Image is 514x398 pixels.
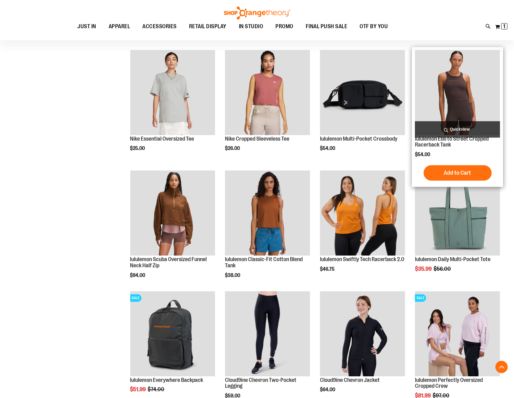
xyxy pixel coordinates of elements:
a: IN STUDIO [233,20,270,34]
a: APPAREL [102,20,136,33]
span: $54.00 [320,146,336,151]
div: product [317,47,408,167]
span: $64.00 [320,387,336,392]
span: $54.00 [415,152,431,157]
span: FINAL PUSH SALE [306,20,348,33]
a: OTF BY YOU [354,20,394,34]
span: $94.00 [130,273,146,278]
a: Cloud9ine Chevron Jacket [320,291,405,377]
a: Nike Essential Oversized Tee [130,136,194,142]
a: lululemon Scuba Oversized Funnel Neck Half Zip [130,170,215,256]
a: lululemon Multi-Pocket Crossbody [320,50,405,136]
span: JUST IN [78,20,97,33]
span: $74.00 [148,386,166,392]
span: $25.00 [130,146,146,151]
a: lululemon Scuba Oversized Funnel Neck Half Zip [130,256,207,269]
span: SALE [130,294,141,302]
span: $35.99 [415,266,433,272]
a: lululemon Classic-Fit Cotton Blend Tank [225,256,303,269]
button: Back To Top [495,361,508,373]
span: $51.99 [130,386,147,392]
a: PROMO [270,20,300,34]
img: lululemon Scuba Oversized Funnel Neck Half Zip [130,170,215,256]
img: lululemon Everywhere Backpack [130,291,215,376]
a: lululemon Classic-Fit Cotton Blend Tank [225,170,310,256]
a: Nike Cropped Sleeveless Tee [225,136,289,142]
span: 1 [503,23,506,29]
a: Quickview [415,121,500,138]
a: Nike Essential Oversized Tee [130,50,215,136]
a: lululemon Swiftly Tech Racerback 2.0 [320,256,404,262]
img: Nike Essential Oversized Tee [130,50,215,135]
img: lululemon Swiftly Tech Racerback 2.0 [320,170,405,256]
a: lululemon Everywhere Backpack [130,377,203,383]
a: RETAIL DISPLAY [183,20,233,34]
a: lululemon Swiftly Tech Racerback 2.0 [320,170,405,256]
img: Nike Cropped Sleeveless Tee [225,50,310,135]
img: lululemon Perfectly Oversized Cropped Crew [415,291,500,376]
div: product [412,167,503,287]
a: Nike Cropped Sleeveless Tee [225,50,310,136]
span: SALE [415,294,426,302]
div: product [127,167,218,294]
span: $56.00 [434,266,452,272]
a: JUST IN [71,20,103,34]
div: product [412,47,503,187]
a: lululemon Perfectly Oversized Cropped Crew [415,377,483,389]
img: lululemon Multi-Pocket Crossbody [320,50,405,135]
span: RETAIL DISPLAY [189,20,227,33]
span: $26.00 [225,146,241,151]
button: Add to Cart [424,165,492,181]
div: product [317,167,408,287]
a: Cloud9ine Chevron Two-Pocket Legging [225,291,310,377]
span: APPAREL [109,20,130,33]
a: Cloud9ine Chevron Jacket [320,377,380,383]
a: FINAL PUSH SALE [300,20,354,34]
a: lululemon Multi-Pocket Crossbody [320,136,397,142]
a: lululemon Daily Multi-Pocket Tote [415,256,490,262]
span: $38.00 [225,273,241,278]
div: product [222,167,313,294]
img: lululemon Classic-Fit Cotton Blend Tank [225,170,310,256]
img: lululemon Daily Multi-Pocket Tote [415,170,500,256]
img: lululemon Ebb to Street Cropped Racerback Tank [415,50,500,135]
a: lululemon Everywhere BackpackSALE [130,291,215,377]
span: OTF BY YOU [360,20,388,33]
span: ACCESSORIES [143,20,177,33]
span: $46.75 [320,266,335,272]
img: Cloud9ine Chevron Two-Pocket Legging [225,291,310,376]
a: Cloud9ine Chevron Two-Pocket Legging [225,377,296,389]
a: ACCESSORIES [136,20,183,34]
span: Add to Cart [444,169,471,176]
a: lululemon Ebb to Street Cropped Racerback Tank [415,136,489,148]
img: Shop Orangetheory [223,7,291,20]
span: PROMO [276,20,294,33]
img: Cloud9ine Chevron Jacket [320,291,405,376]
div: product [127,47,218,167]
span: IN STUDIO [239,20,263,33]
a: lululemon Perfectly Oversized Cropped CrewSALE [415,291,500,377]
a: lululemon Ebb to Street Cropped Racerback Tank [415,50,500,136]
div: product [222,47,313,167]
a: lululemon Daily Multi-Pocket ToteSALE [415,170,500,256]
